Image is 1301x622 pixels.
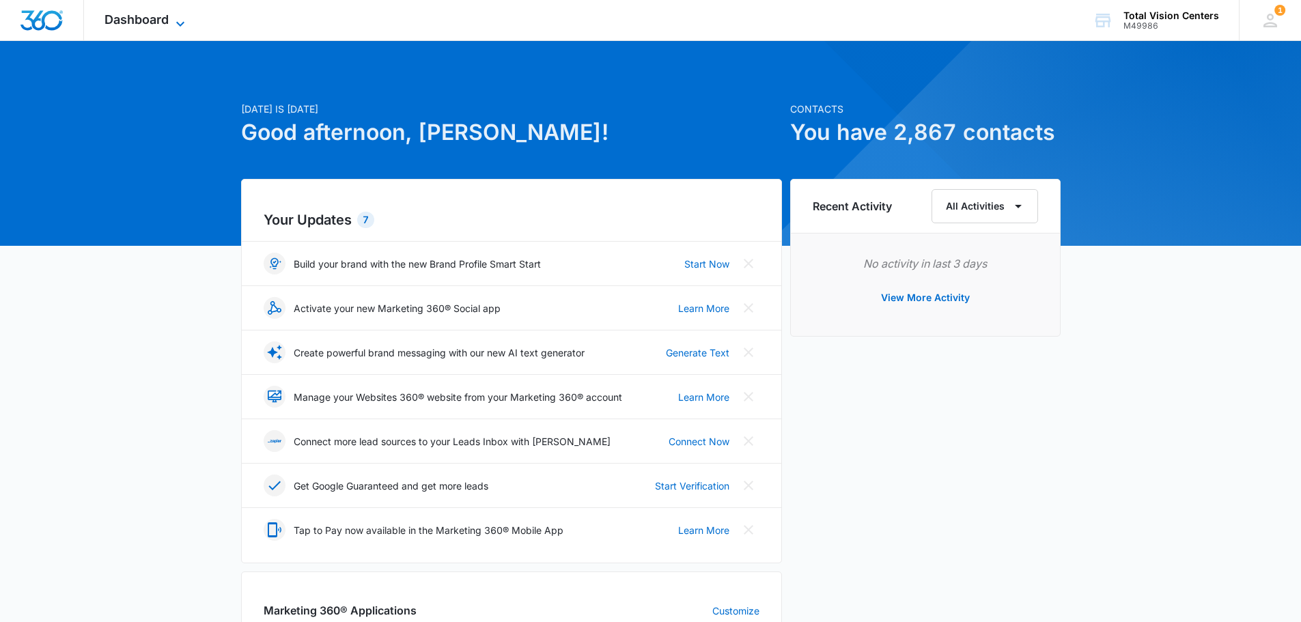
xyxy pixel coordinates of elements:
[738,386,759,408] button: Close
[294,301,501,315] p: Activate your new Marketing 360® Social app
[241,102,782,116] p: [DATE] is [DATE]
[241,116,782,149] h1: Good afternoon, [PERSON_NAME]!
[666,345,729,360] a: Generate Text
[1274,5,1285,16] span: 1
[294,523,563,537] p: Tap to Pay now available in the Marketing 360® Mobile App
[104,12,169,27] span: Dashboard
[738,519,759,541] button: Close
[738,341,759,363] button: Close
[294,390,622,404] p: Manage your Websites 360® website from your Marketing 360® account
[678,301,729,315] a: Learn More
[264,210,759,230] h2: Your Updates
[738,430,759,452] button: Close
[678,523,729,537] a: Learn More
[738,475,759,496] button: Close
[813,198,892,214] h6: Recent Activity
[678,390,729,404] a: Learn More
[1274,5,1285,16] div: notifications count
[867,281,983,314] button: View More Activity
[684,257,729,271] a: Start Now
[790,102,1061,116] p: Contacts
[655,479,729,493] a: Start Verification
[294,257,541,271] p: Build your brand with the new Brand Profile Smart Start
[813,255,1038,272] p: No activity in last 3 days
[294,345,585,360] p: Create powerful brand messaging with our new AI text generator
[1123,21,1219,31] div: account id
[357,212,374,228] div: 7
[669,434,729,449] a: Connect Now
[738,253,759,274] button: Close
[932,189,1038,223] button: All Activities
[738,297,759,319] button: Close
[264,602,417,619] h2: Marketing 360® Applications
[294,434,611,449] p: Connect more lead sources to your Leads Inbox with [PERSON_NAME]
[790,116,1061,149] h1: You have 2,867 contacts
[712,604,759,618] a: Customize
[294,479,488,493] p: Get Google Guaranteed and get more leads
[1123,10,1219,21] div: account name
